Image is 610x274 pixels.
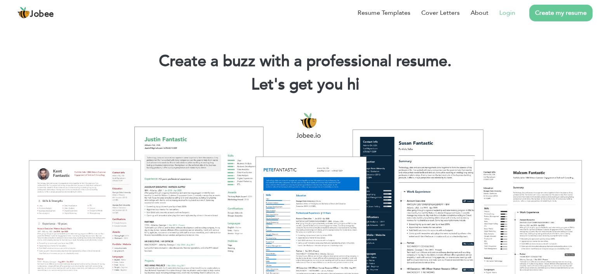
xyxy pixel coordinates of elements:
[358,8,410,17] a: Resume Templates
[30,10,54,19] span: Jobee
[499,8,515,17] a: Login
[356,74,359,95] span: |
[12,75,598,95] h2: Let's
[17,7,30,19] img: jobee.io
[17,7,54,19] a: Jobee
[289,74,360,95] span: get you hi
[12,51,598,72] h1: Create a buzz with a professional resume.
[529,5,593,21] a: Create my resume
[471,8,488,17] a: About
[421,8,460,17] a: Cover Letters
